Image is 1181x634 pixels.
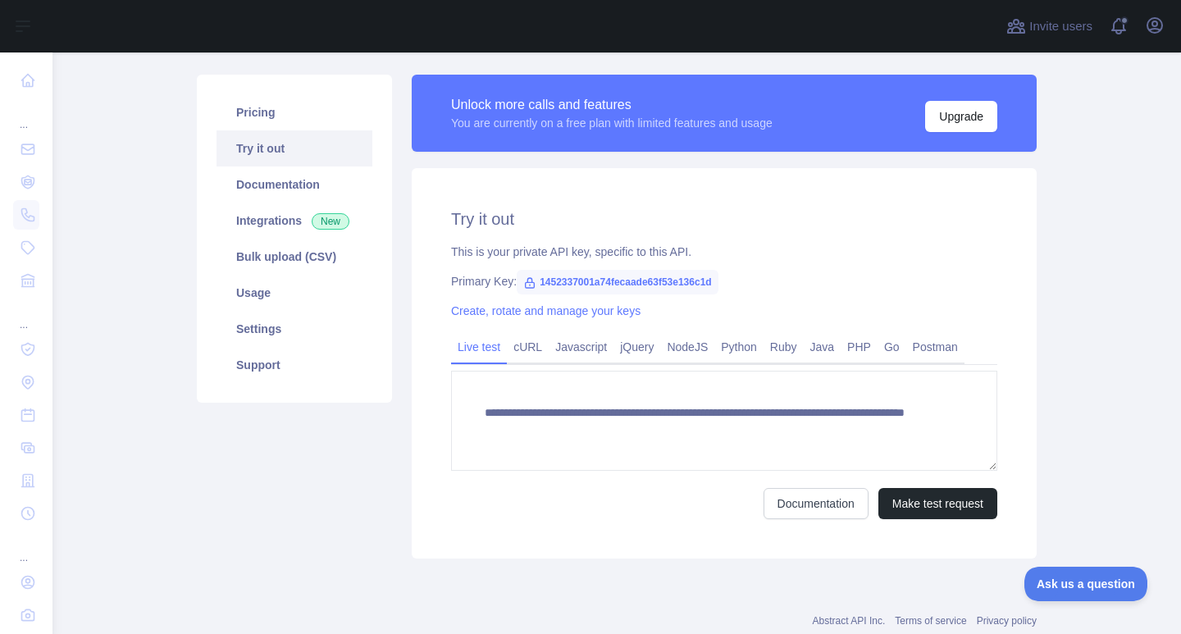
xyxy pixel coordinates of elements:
span: 1452337001a74fecaade63f53e136c1d [517,270,718,294]
a: Usage [217,275,372,311]
a: Go [878,334,906,360]
a: Java [804,334,841,360]
a: Pricing [217,94,372,130]
a: Support [217,347,372,383]
a: PHP [841,334,878,360]
div: You are currently on a free plan with limited features and usage [451,115,773,131]
button: Upgrade [925,101,997,132]
div: ... [13,531,39,564]
a: Privacy policy [977,615,1037,627]
a: Live test [451,334,507,360]
a: Abstract API Inc. [813,615,886,627]
a: Documentation [764,488,869,519]
div: ... [13,299,39,331]
a: Terms of service [895,615,966,627]
a: NodeJS [660,334,714,360]
a: jQuery [613,334,660,360]
a: Python [714,334,764,360]
a: cURL [507,334,549,360]
a: Postman [906,334,964,360]
a: Try it out [217,130,372,166]
div: Primary Key: [451,273,997,290]
span: New [312,213,349,230]
a: Javascript [549,334,613,360]
div: ... [13,98,39,131]
a: Documentation [217,166,372,203]
a: Ruby [764,334,804,360]
button: Invite users [1003,13,1096,39]
div: Unlock more calls and features [451,95,773,115]
div: This is your private API key, specific to this API. [451,244,997,260]
iframe: Toggle Customer Support [1024,567,1148,601]
a: Integrations New [217,203,372,239]
a: Create, rotate and manage your keys [451,304,641,317]
h2: Try it out [451,208,997,230]
a: Bulk upload (CSV) [217,239,372,275]
button: Make test request [878,488,997,519]
a: Settings [217,311,372,347]
span: Invite users [1029,17,1092,36]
